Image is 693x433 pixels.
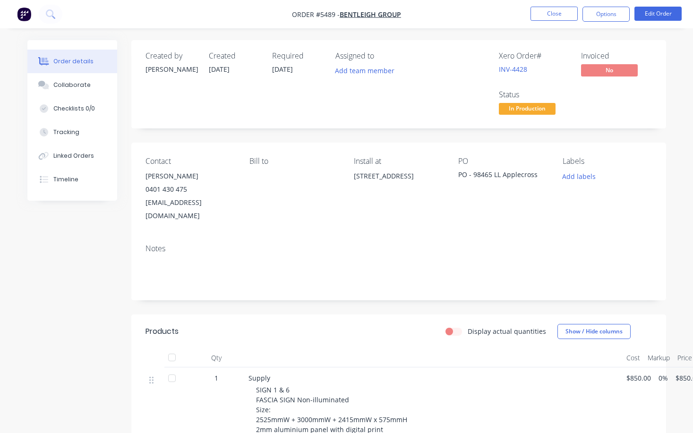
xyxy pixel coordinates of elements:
[644,348,674,367] div: Markup
[27,50,117,73] button: Order details
[188,348,245,367] div: Qty
[340,10,401,19] a: Bentleigh Group
[145,170,235,222] div: [PERSON_NAME]0401 430 475[EMAIL_ADDRESS][DOMAIN_NAME]
[27,144,117,168] button: Linked Orders
[581,51,652,60] div: Invoiced
[468,326,546,336] label: Display actual quantities
[53,128,79,136] div: Tracking
[530,7,578,21] button: Close
[354,157,443,166] div: Install at
[145,51,197,60] div: Created by
[272,51,324,60] div: Required
[145,326,179,337] div: Products
[626,373,651,383] span: $850.00
[335,64,400,77] button: Add team member
[209,65,230,74] span: [DATE]
[659,373,668,383] span: 0%
[623,348,644,367] div: Cost
[354,170,443,183] div: [STREET_ADDRESS]
[292,10,340,19] span: Order #5489 -
[634,7,682,21] button: Edit Order
[27,168,117,191] button: Timeline
[209,51,261,60] div: Created
[214,373,218,383] span: 1
[145,64,197,74] div: [PERSON_NAME]
[53,81,91,89] div: Collaborate
[272,65,293,74] span: [DATE]
[499,90,570,99] div: Status
[354,170,443,200] div: [STREET_ADDRESS]
[335,51,430,60] div: Assigned to
[249,157,339,166] div: Bill to
[145,196,235,222] div: [EMAIL_ADDRESS][DOMAIN_NAME]
[27,97,117,120] button: Checklists 0/0
[557,170,601,182] button: Add labels
[27,73,117,97] button: Collaborate
[563,157,652,166] div: Labels
[53,175,78,184] div: Timeline
[17,7,31,21] img: Factory
[145,170,235,183] div: [PERSON_NAME]
[458,170,548,183] div: PO - 98465 LL Applecross
[145,157,235,166] div: Contact
[499,103,556,117] button: In Production
[499,65,527,74] a: INV-4428
[581,64,638,76] span: No
[499,51,570,60] div: Xero Order #
[27,120,117,144] button: Tracking
[53,57,94,66] div: Order details
[330,64,399,77] button: Add team member
[53,152,94,160] div: Linked Orders
[582,7,630,22] button: Options
[145,244,652,253] div: Notes
[53,104,95,113] div: Checklists 0/0
[557,324,631,339] button: Show / Hide columns
[248,374,270,382] span: Supply
[499,103,556,115] span: In Production
[145,183,235,196] div: 0401 430 475
[458,157,548,166] div: PO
